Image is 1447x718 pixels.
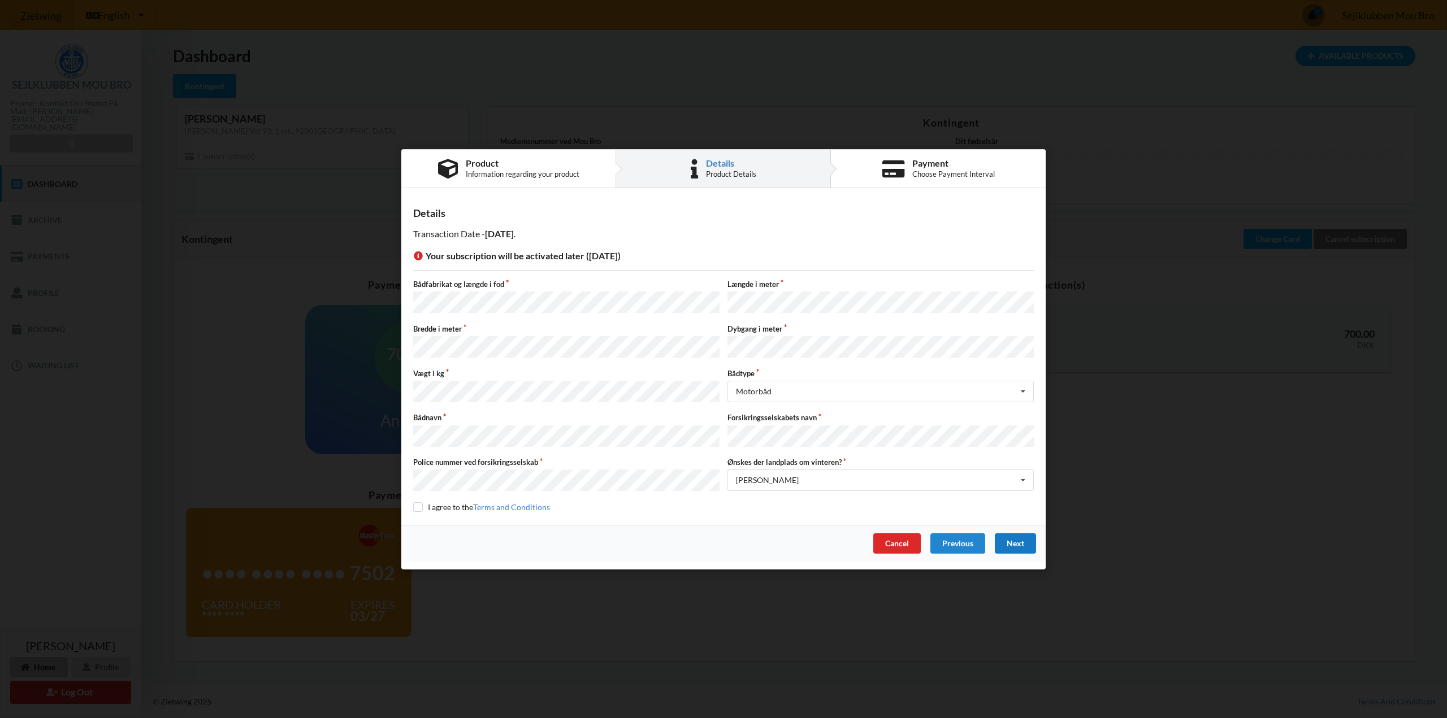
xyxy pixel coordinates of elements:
[485,228,514,239] b: [DATE]
[413,206,1034,219] div: Details
[413,279,720,289] label: Bådfabrikat og længde i fod
[930,533,985,553] div: Previous
[413,368,720,378] label: Vægt i kg
[727,457,1034,467] label: Ønskes der landplads om vinteren?
[413,228,1034,241] p: Transaction Date - .
[727,368,1034,378] label: Bådtype
[413,412,720,423] label: Bådnavn
[706,159,756,168] div: Details
[413,457,720,467] label: Police nummer ved forsikringsselskab
[473,502,550,512] a: Terms and Conditions
[912,159,995,168] div: Payment
[912,169,995,179] div: Choose Payment Interval
[727,324,1034,334] label: Dybgang i meter
[736,476,799,484] div: [PERSON_NAME]
[413,250,621,260] span: Your subscription will be activated later ([DATE])
[995,533,1036,553] div: Next
[413,502,550,512] label: I agree to the
[466,159,579,168] div: Product
[736,388,772,395] div: Motorbåd
[413,324,720,334] label: Bredde i meter
[727,412,1034,423] label: Forsikringsselskabets navn
[466,169,579,179] div: Information regarding your product
[873,533,921,553] div: Cancel
[706,169,756,179] div: Product Details
[727,279,1034,289] label: Længde i meter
